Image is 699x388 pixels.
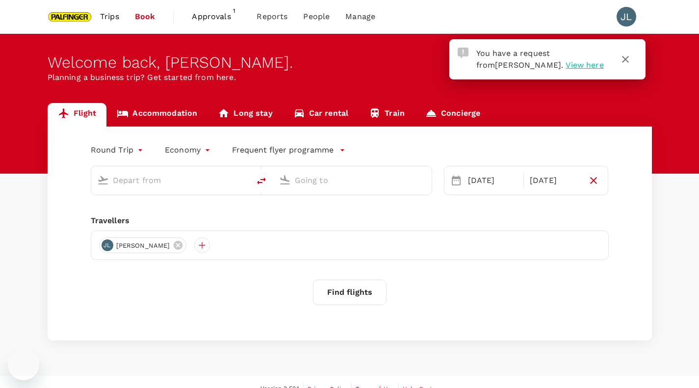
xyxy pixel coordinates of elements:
[110,241,176,251] span: [PERSON_NAME]
[295,173,411,188] input: Going to
[464,171,521,190] div: [DATE]
[495,60,561,70] span: [PERSON_NAME]
[232,144,334,156] p: Frequent flyer programme
[48,6,93,27] img: Palfinger Asia Pacific Pte Ltd
[48,72,652,83] p: Planning a business trip? Get started from here.
[106,103,207,127] a: Accommodation
[207,103,283,127] a: Long stay
[91,215,609,227] div: Travellers
[313,280,387,305] button: Find flights
[243,179,245,181] button: Open
[99,237,187,253] div: JL[PERSON_NAME]
[165,142,212,158] div: Economy
[48,103,107,127] a: Flight
[345,11,375,23] span: Manage
[458,48,468,58] img: Approval Request
[8,349,39,380] iframe: Button to launch messaging window
[283,103,359,127] a: Car rental
[100,11,119,23] span: Trips
[91,142,146,158] div: Round Trip
[526,171,583,190] div: [DATE]
[192,11,241,23] span: Approvals
[113,173,229,188] input: Depart from
[303,11,330,23] span: People
[566,60,603,70] span: View here
[229,6,239,16] span: 1
[48,53,652,72] div: Welcome back , [PERSON_NAME] .
[415,103,491,127] a: Concierge
[250,169,273,193] button: delete
[476,49,564,70] span: You have a request from .
[232,144,345,156] button: Frequent flyer programme
[102,239,113,251] div: JL
[359,103,415,127] a: Train
[257,11,287,23] span: Reports
[135,11,155,23] span: Book
[425,179,427,181] button: Open
[617,7,636,26] div: JL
